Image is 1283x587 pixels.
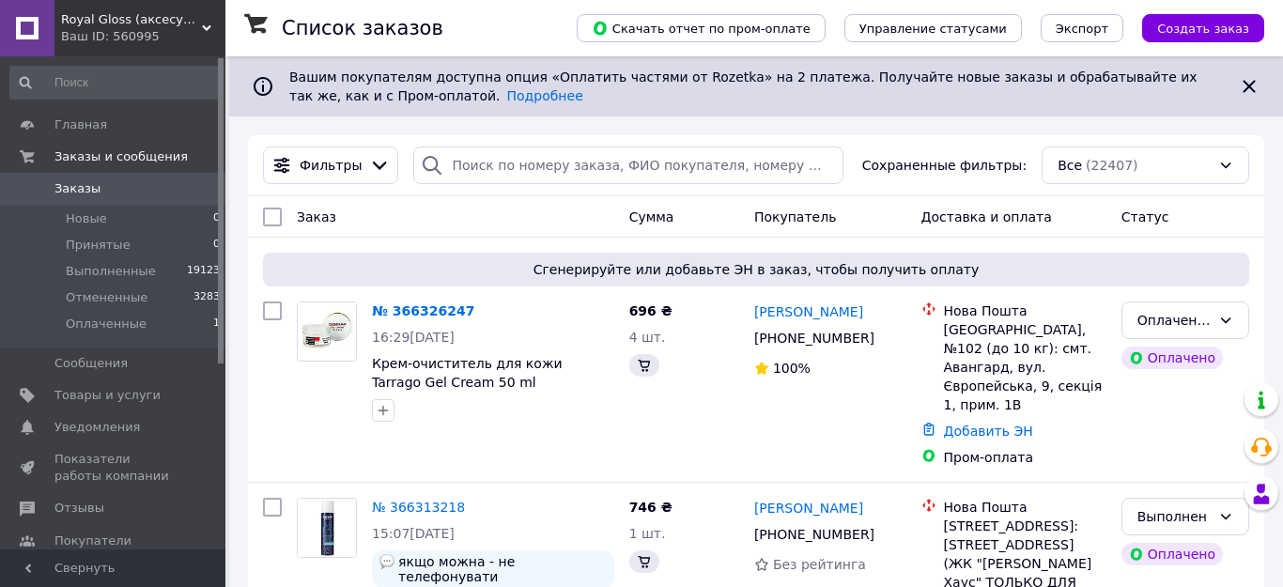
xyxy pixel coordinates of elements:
[372,356,563,390] a: Крем-очиститель для кожи Tarrago Gel Cream 50 ml
[844,14,1022,42] button: Управление статусами
[372,526,455,541] span: 15:07[DATE]
[9,66,222,100] input: Поиск
[944,424,1033,439] a: Добавить ЭН
[1058,156,1082,175] span: Все
[629,526,666,541] span: 1 шт.
[629,500,672,515] span: 746 ₴
[754,209,837,224] span: Покупатель
[773,361,811,376] span: 100%
[54,116,107,133] span: Главная
[297,301,357,362] a: Фото товару
[66,289,147,306] span: Отмененные
[61,28,225,45] div: Ваш ID: 560995
[944,301,1106,320] div: Нова Пошта
[66,263,156,280] span: Выполненные
[592,20,811,37] span: Скачать отчет по пром-оплате
[773,557,866,572] span: Без рейтинга
[66,316,147,332] span: Оплаченные
[862,156,1027,175] span: Сохраненные фильтры:
[282,17,443,39] h1: Список заказов
[754,331,874,346] span: [PHONE_NUMBER]
[754,302,863,321] a: [PERSON_NAME]
[66,210,107,227] span: Новые
[54,355,128,372] span: Сообщения
[577,14,826,42] button: Скачать отчет по пром-оплате
[398,554,607,584] span: якщо можна - не телефонувати
[54,148,188,165] span: Заказы и сообщения
[1056,22,1108,36] span: Экспорт
[372,500,465,515] a: № 366313218
[54,180,100,197] span: Заказы
[271,260,1242,279] span: Сгенерируйте или добавьте ЭН в заказ, чтобы получить оплату
[54,500,104,517] span: Отзывы
[300,156,362,175] span: Фильтры
[54,419,140,436] span: Уведомления
[921,209,1052,224] span: Доставка и оплата
[1041,14,1123,42] button: Экспорт
[507,88,583,103] a: Подробнее
[66,237,131,254] span: Принятые
[298,499,356,557] img: Фото товару
[298,302,356,361] img: Фото товару
[629,330,666,345] span: 4 шт.
[1121,209,1169,224] span: Статус
[629,209,674,224] span: Сумма
[413,147,843,184] input: Поиск по номеру заказа, ФИО покупателя, номеру телефона, Email, номеру накладной
[54,533,131,549] span: Покупатели
[1123,20,1264,35] a: Создать заказ
[297,209,336,224] span: Заказ
[54,387,161,404] span: Товары и услуги
[372,303,474,318] a: № 366326247
[754,527,874,542] span: [PHONE_NUMBER]
[213,210,220,227] span: 0
[1157,22,1249,36] span: Создать заказ
[1086,158,1137,173] span: (22407)
[193,289,220,306] span: 3283
[54,451,174,485] span: Показатели работы компании
[859,22,1007,36] span: Управление статусами
[944,320,1106,414] div: [GEOGRAPHIC_DATA], №102 (до 10 кг): смт. Авангард, вул. Європейська, 9, секція 1, прим. 1В
[372,330,455,345] span: 16:29[DATE]
[1137,310,1211,331] div: Оплаченный
[187,263,220,280] span: 19123
[1137,506,1211,527] div: Выполнен
[61,11,202,28] span: Royal Gloss (аксесуари для взуття)
[213,316,220,332] span: 1
[379,554,394,569] img: :speech_balloon:
[213,237,220,254] span: 0
[297,498,357,558] a: Фото товару
[289,70,1198,103] span: Вашим покупателям доступна опция «Оплатить частями от Rozetka» на 2 платежа. Получайте новые зака...
[1121,347,1223,369] div: Оплачено
[1121,543,1223,565] div: Оплачено
[944,448,1106,467] div: Пром-оплата
[754,499,863,517] a: [PERSON_NAME]
[944,498,1106,517] div: Нова Пошта
[1142,14,1264,42] button: Создать заказ
[629,303,672,318] span: 696 ₴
